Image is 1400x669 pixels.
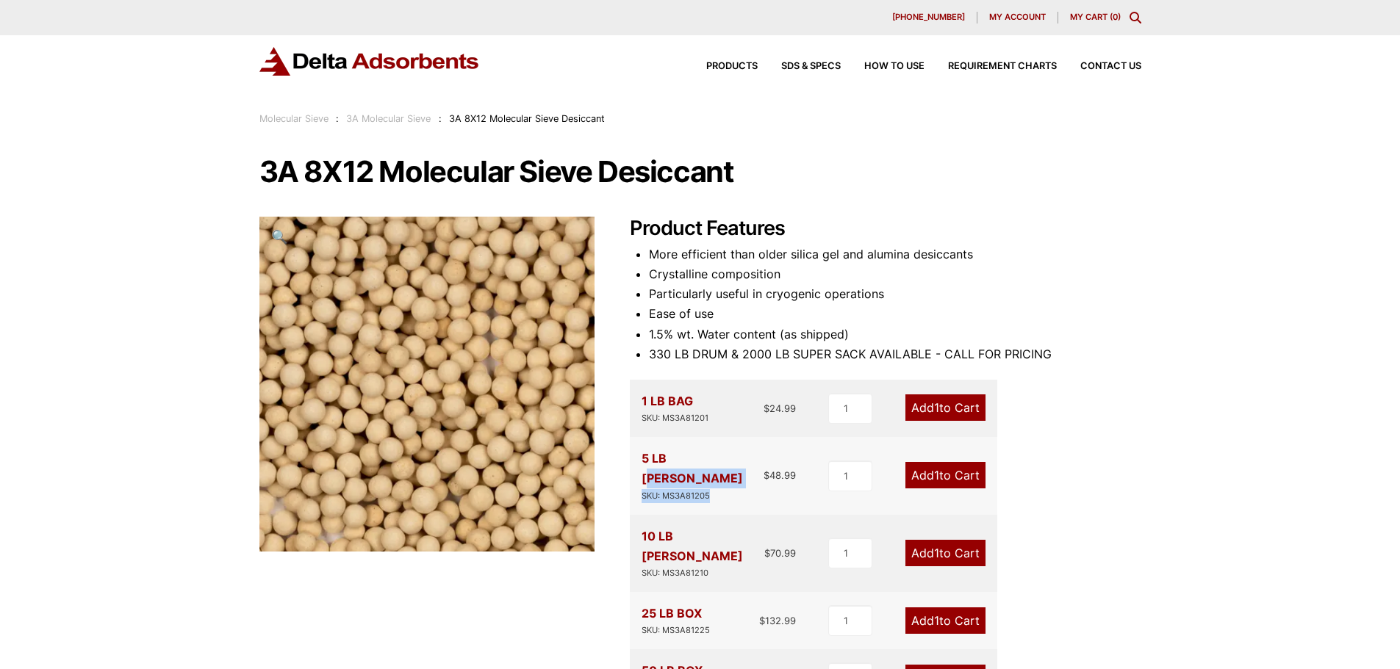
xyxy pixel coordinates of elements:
[764,402,796,414] bdi: 24.99
[649,245,1141,264] li: More efficient than older silica gel and alumina desiccants
[642,411,708,425] div: SKU: MS3A81201
[934,546,939,560] span: 1
[706,62,758,71] span: Products
[683,62,758,71] a: Products
[642,527,765,580] div: 10 LB [PERSON_NAME]
[905,607,986,634] a: Add1to Cart
[1070,12,1121,22] a: My Cart (0)
[880,12,977,23] a: [PHONE_NUMBER]
[864,62,925,71] span: How to Use
[336,113,339,124] span: :
[649,264,1141,284] li: Crystalline composition
[1080,62,1141,71] span: Contact Us
[259,217,300,257] a: View full-screen image gallery
[925,62,1057,71] a: Requirement Charts
[642,489,764,503] div: SKU: MS3A81205
[934,613,939,628] span: 1
[764,469,796,481] bdi: 48.99
[649,284,1141,304] li: Particularly useful in cryogenic operations
[759,615,796,626] bdi: 132.99
[642,566,765,580] div: SKU: MS3A81210
[764,469,769,481] span: $
[934,468,939,482] span: 1
[259,47,480,76] img: Delta Adsorbents
[905,462,986,488] a: Add1to Cart
[759,615,765,626] span: $
[642,391,708,425] div: 1 LB BAG
[905,394,986,421] a: Add1to Cart
[642,449,764,502] div: 5 LB [PERSON_NAME]
[781,62,841,71] span: SDS & SPECS
[764,402,769,414] span: $
[439,113,442,124] span: :
[649,304,1141,324] li: Ease of use
[934,400,939,415] span: 1
[649,325,1141,344] li: 1.5% wt. Water content (as shipped)
[764,547,796,559] bdi: 70.99
[642,623,710,637] div: SKU: MS3A81225
[1113,12,1118,22] span: 0
[649,344,1141,364] li: 330 LB DRUM & 2000 LB SUPER SACK AVAILABLE - CALL FOR PRICING
[948,62,1057,71] span: Requirement Charts
[346,113,431,124] a: 3A Molecular Sieve
[630,217,1141,241] h2: Product Features
[1130,12,1141,23] div: Toggle Modal Content
[977,12,1058,23] a: My account
[449,113,605,124] span: 3A 8X12 Molecular Sieve Desiccant
[764,547,770,559] span: $
[841,62,925,71] a: How to Use
[1057,62,1141,71] a: Contact Us
[892,13,965,21] span: [PHONE_NUMBER]
[989,13,1046,21] span: My account
[271,228,288,245] span: 🔍
[758,62,841,71] a: SDS & SPECS
[259,113,329,124] a: Molecular Sieve
[259,156,1141,187] h1: 3A 8X12 Molecular Sieve Desiccant
[905,540,986,566] a: Add1to Cart
[642,604,710,637] div: 25 LB BOX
